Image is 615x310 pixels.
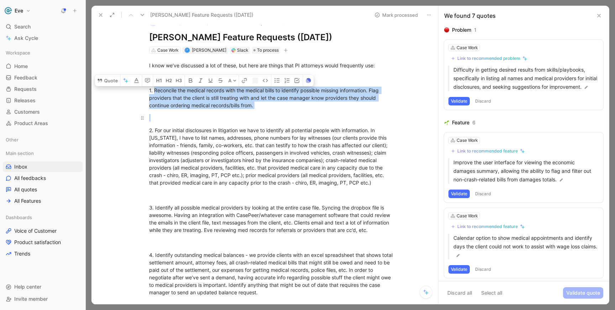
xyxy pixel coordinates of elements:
div: Case Work [457,137,478,144]
a: Customers [3,107,83,117]
div: Case Work [457,44,478,51]
button: Link to recommended feature [448,147,527,155]
div: To process [252,47,280,54]
span: All Features [14,197,41,205]
div: Link to recommended problem [457,56,520,61]
button: EveEve [3,6,32,16]
div: Main sectionInboxAll feedbacksAll quotesAll Features [3,148,83,206]
div: Invite member [3,294,83,304]
div: P [185,48,189,52]
a: All feedbacks [3,173,83,184]
span: Customers [14,108,40,115]
h1: [PERSON_NAME] Feature Requests ([DATE]) [149,32,395,43]
span: Inbox [14,163,27,170]
div: Main section [3,148,83,159]
div: Case Work [457,212,478,219]
div: Search [3,21,83,32]
a: Inbox [3,161,83,172]
div: 3. Identify all possible medical providers by looking at the entire case file. Syncing the dropbo... [149,204,395,234]
button: Discard [473,190,494,198]
img: Eve [5,7,12,14]
div: 6 [472,118,475,127]
span: Help center [14,284,41,290]
span: Home [14,63,28,70]
img: pen.svg [559,177,564,182]
button: Discard [473,265,494,274]
div: Other [3,134,83,147]
div: We found 7 quotes [444,11,496,20]
button: Select all [478,287,505,299]
p: Calendar option to show medical appointments and identify days the client could not work to assis... [453,234,599,259]
span: Workspace [6,49,30,56]
a: Ask Cycle [3,33,83,43]
span: Requests [14,86,37,93]
div: Other [3,134,83,145]
div: Help center [3,281,83,292]
div: 1 [474,26,477,34]
span: Other [6,136,19,143]
span: [PERSON_NAME] [192,47,226,53]
button: Validate [448,97,470,105]
img: pen.svg [456,253,461,258]
button: Validate [448,190,470,198]
span: Trends [14,250,30,257]
span: Product satisfaction [14,239,61,246]
div: I know we’ve discussed a lot of these, but here are things that PI attorneys would frequently use: [149,62,395,69]
span: Ask Cycle [14,34,38,42]
a: Requests [3,84,83,94]
span: All quotes [14,186,37,193]
span: Invite member [14,296,48,302]
p: Improve the user interface for viewing the economic damages summary, allowing the ability to flag... [453,158,599,184]
a: Feedback [3,72,83,83]
span: Main section [6,150,34,157]
span: Product Areas [14,120,48,127]
button: Validate quote [563,287,603,299]
a: Product satisfaction [3,237,83,248]
a: All quotes [3,184,83,195]
div: Link to recommended feature [457,148,518,154]
div: 1. Reconcile the medical records with the medical bills to identify possible missing information.... [149,87,395,109]
div: Case Work [157,47,179,54]
button: Validate [448,265,470,274]
button: Discard all [444,287,475,299]
button: Mark processed [371,10,421,20]
span: Releases [14,97,36,104]
a: Releases [3,95,83,106]
span: All feedbacks [14,175,46,182]
img: 🔴 [444,27,449,32]
a: Product Areas [3,118,83,129]
button: Discard [473,97,494,105]
span: Dashboards [6,214,32,221]
span: Search [14,22,31,31]
button: Link to recommended feature [448,222,527,231]
img: pen.svg [584,85,589,90]
h1: Eve [15,7,23,14]
div: Link to recommended feature [457,224,518,229]
button: Link to recommended problem [448,54,530,63]
img: 🌱 [444,120,449,125]
a: Trends [3,248,83,259]
div: DashboardsVoice of CustomerProduct satisfactionTrends [3,212,83,259]
div: Problem [452,26,471,34]
div: Feature [452,118,469,127]
div: 4. Identify outstanding medical balances - we provide clients with an excel spreadsheet that show... [149,251,395,296]
div: Workspace [3,47,83,58]
div: Dashboards [3,212,83,223]
span: Voice of Customer [14,227,57,234]
span: Feedback [14,74,37,81]
span: [PERSON_NAME] Feature Requests ([DATE]) [150,11,253,19]
p: Difficulty in getting desired results from skills/playbooks, specifically in listing all names an... [453,66,599,91]
div: Slack [237,47,248,54]
a: Voice of Customer [3,226,83,236]
a: All Features [3,196,83,206]
div: 2. For our initial disclosures in litigation we have to identify all potential people with inform... [149,126,395,186]
a: Home [3,61,83,72]
span: To process [257,47,279,54]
